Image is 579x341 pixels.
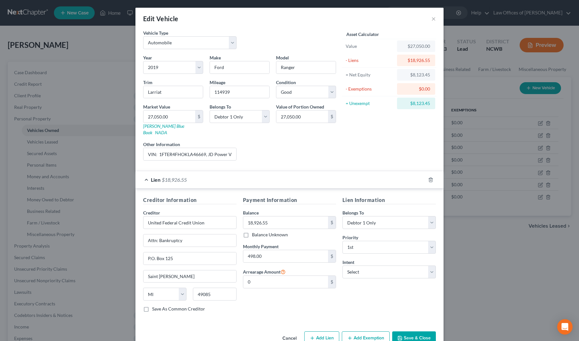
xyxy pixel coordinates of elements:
[402,100,430,107] div: $8,123.45
[143,216,237,229] input: Search creditor by name...
[143,210,160,215] span: Creditor
[346,86,394,92] div: - Exemptions
[346,57,394,64] div: - Liens
[193,288,236,301] input: Enter zip...
[342,196,436,204] h5: Lien Information
[557,319,573,335] div: Open Intercom Messenger
[276,110,328,123] input: 0.00
[155,130,167,135] a: NADA
[195,110,203,123] div: $
[243,243,279,250] label: Monthly Payment
[162,177,187,183] span: $18,926.55
[143,86,203,98] input: ex. LS, LT, etc
[346,43,394,49] div: Value
[243,268,286,275] label: Arrearage Amount
[143,110,195,123] input: 0.00
[143,252,236,265] input: Apt, Suite, etc...
[151,177,160,183] span: Lien
[342,235,358,240] span: Priority
[143,148,236,160] input: (optional)
[143,196,237,204] h5: Creditor Information
[328,110,336,123] div: $
[276,61,336,74] input: ex. Altima
[210,86,269,98] input: --
[143,30,168,36] label: Vehicle Type
[143,123,184,135] a: [PERSON_NAME] Blue Book
[243,196,336,204] h5: Payment Information
[143,54,152,61] label: Year
[143,103,170,110] label: Market Value
[210,104,231,109] span: Belongs To
[402,57,430,64] div: $18,926.55
[143,79,152,86] label: Trim
[328,216,336,229] div: $
[431,15,436,22] button: ×
[342,259,354,266] label: Intent
[402,72,430,78] div: $8,123.45
[210,55,221,60] span: Make
[276,54,289,61] label: Model
[152,306,205,312] label: Save As Common Creditor
[346,100,394,107] div: = Unexempt
[402,43,430,49] div: $27,050.00
[243,209,259,216] label: Balance
[143,270,236,283] input: Enter city...
[346,72,394,78] div: = Net Equity
[243,250,328,262] input: 0.00
[143,234,236,247] input: Enter address...
[342,210,364,215] span: Belongs To
[210,79,225,86] label: Mileage
[346,31,379,38] label: Asset Calculator
[143,14,178,23] div: Edit Vehicle
[252,232,288,238] label: Balance Unknown
[328,250,336,262] div: $
[210,61,269,74] input: ex. Nissan
[143,141,180,148] label: Other Information
[402,86,430,92] div: $0.00
[328,276,336,288] div: $
[243,276,328,288] input: 0.00
[276,79,296,86] label: Condition
[243,216,328,229] input: 0.00
[276,103,324,110] label: Value of Portion Owned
